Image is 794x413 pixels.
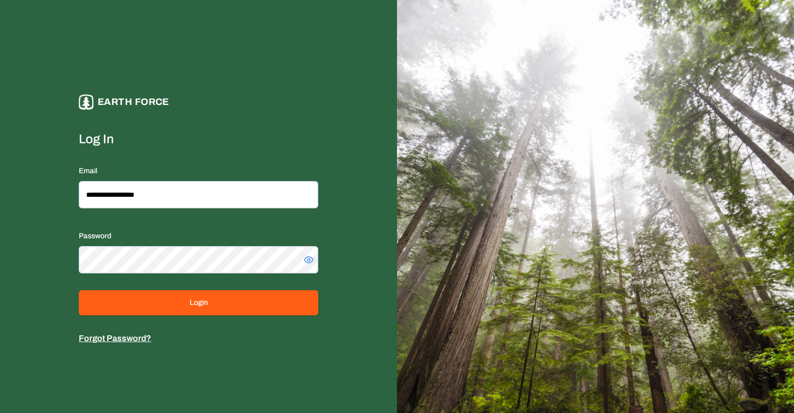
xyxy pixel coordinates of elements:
[79,332,318,345] p: Forgot Password?
[79,290,318,315] button: Login
[79,94,93,110] img: earthforce-logo-white-uG4MPadI.svg
[79,131,318,147] label: Log In
[79,167,97,175] label: Email
[98,94,169,110] p: Earth force
[79,232,111,240] label: Password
